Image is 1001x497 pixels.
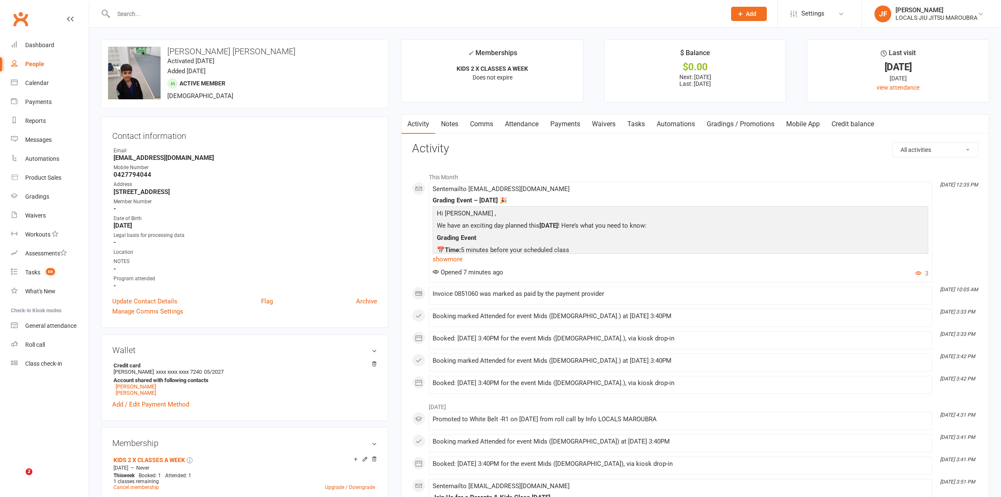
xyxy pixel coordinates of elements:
div: Email [114,147,377,155]
div: Reports [25,117,46,124]
a: Automations [651,114,701,134]
a: Clubworx [10,8,31,29]
div: Date of Birth [114,215,377,223]
div: People [25,61,44,67]
a: Mobile App [780,114,826,134]
a: Activity [401,114,435,134]
p: Next: [DATE] Last: [DATE] [612,74,779,87]
i: [DATE] 3:51 PM [940,479,975,485]
a: Comms [464,114,499,134]
a: Dashboard [11,36,89,55]
h3: Contact information [112,128,377,141]
div: Last visit [881,48,916,63]
strong: - [114,239,377,246]
h3: [PERSON_NAME] [PERSON_NAME] [108,47,381,56]
strong: [EMAIL_ADDRESS][DOMAIN_NAME] [114,154,377,162]
a: General attendance kiosk mode [11,316,89,335]
span: 66 [46,268,55,275]
a: Assessments [11,244,89,263]
strong: - [114,265,377,273]
a: Gradings / Promotions [701,114,780,134]
li: [PERSON_NAME] [112,361,377,397]
a: [PERSON_NAME] [116,390,156,396]
a: Flag [261,296,273,306]
a: Manage Comms Settings [112,306,183,316]
a: Messages [11,130,89,149]
div: Roll call [25,341,45,348]
div: — [111,465,377,471]
span: Grading Event [437,234,476,242]
i: [DATE] 4:31 PM [940,412,975,418]
a: Update Contact Details [112,296,177,306]
div: Location [114,248,377,256]
a: KIDS 2 X CLASSES A WEEK [114,457,185,463]
a: Notes [435,114,464,134]
strong: [STREET_ADDRESS] [114,188,377,196]
i: [DATE] 3:33 PM [940,309,975,315]
p: 📅 5 minutes before your scheduled class [435,245,926,257]
time: Activated [DATE] [167,57,214,65]
a: Class kiosk mode [11,354,89,373]
span: Time: [445,246,461,254]
span: Sent email to [EMAIL_ADDRESS][DOMAIN_NAME] [433,482,570,490]
div: Booked: [DATE] 3:40PM for the event Mids ([DEMOGRAPHIC_DATA].), via kiosk drop-in [433,335,928,342]
span: 05/2027 [204,369,224,375]
strong: KIDS 2 X CLASSES A WEEK [457,65,528,72]
h3: Membership [112,439,377,448]
div: Mobile Number [114,164,377,172]
div: Gradings [25,193,49,200]
a: Calendar [11,74,89,93]
a: Workouts [11,225,89,244]
strong: - [114,282,377,290]
div: Promoted to White Belt -R1 on [DATE] from roll call by Info LOCALS MAROUBRA [433,416,928,423]
span: Add [746,11,756,17]
a: Gradings [11,187,89,206]
h3: Wallet [112,346,377,355]
div: Member Number [114,198,377,206]
div: Tasks [25,269,40,276]
span: 2 [26,468,32,475]
div: NOTES [114,258,377,266]
div: Payments [25,98,52,105]
span: Active member [180,80,225,87]
div: Address [114,181,377,189]
div: Booked: [DATE] 3:40PM for the event Mids ([DEMOGRAPHIC_DATA].), via kiosk drop-in [433,380,928,387]
a: What's New [11,282,89,301]
div: Waivers [25,212,46,219]
strong: [DATE] [114,222,377,229]
span: [DEMOGRAPHIC_DATA] [167,92,233,100]
span: Never [136,465,149,471]
a: Tasks 66 [11,263,89,282]
span: Booked: 1 [139,473,161,478]
span: Does not expire [473,74,512,81]
a: Product Sales [11,168,89,187]
span: This [114,473,123,478]
i: ✓ [468,49,473,57]
div: $0.00 [612,63,779,72]
div: Class check-in [25,360,62,367]
span: Settings [801,4,824,23]
div: Automations [25,155,59,162]
i: [DATE] 3:41 PM [940,457,975,462]
div: LOCALS JIU JITSU MAROUBRA [895,14,977,21]
div: JF [874,5,891,22]
strong: Account shared with following contacts [114,377,373,383]
span: Sent email to [EMAIL_ADDRESS][DOMAIN_NAME] [433,185,570,193]
div: $ Balance [680,48,710,63]
div: Invoice 0851060 was marked as paid by the payment provider [433,290,928,298]
a: Cancel membership [114,484,159,490]
i: [DATE] 3:41 PM [940,434,975,440]
i: [DATE] 10:05 AM [940,287,978,292]
div: [DATE] [815,74,981,83]
div: Program attended [114,275,377,283]
i: [DATE] 3:33 PM [940,331,975,337]
p: We have an exciting day planned this ! Here’s what you need to know: [435,221,926,233]
a: Credit balance [826,114,880,134]
div: What's New [25,288,55,295]
a: Payments [11,93,89,112]
button: Add [731,7,767,21]
div: Legal basis for processing data [114,231,377,239]
a: Roll call [11,335,89,354]
strong: - [114,205,377,213]
div: week [111,473,137,478]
